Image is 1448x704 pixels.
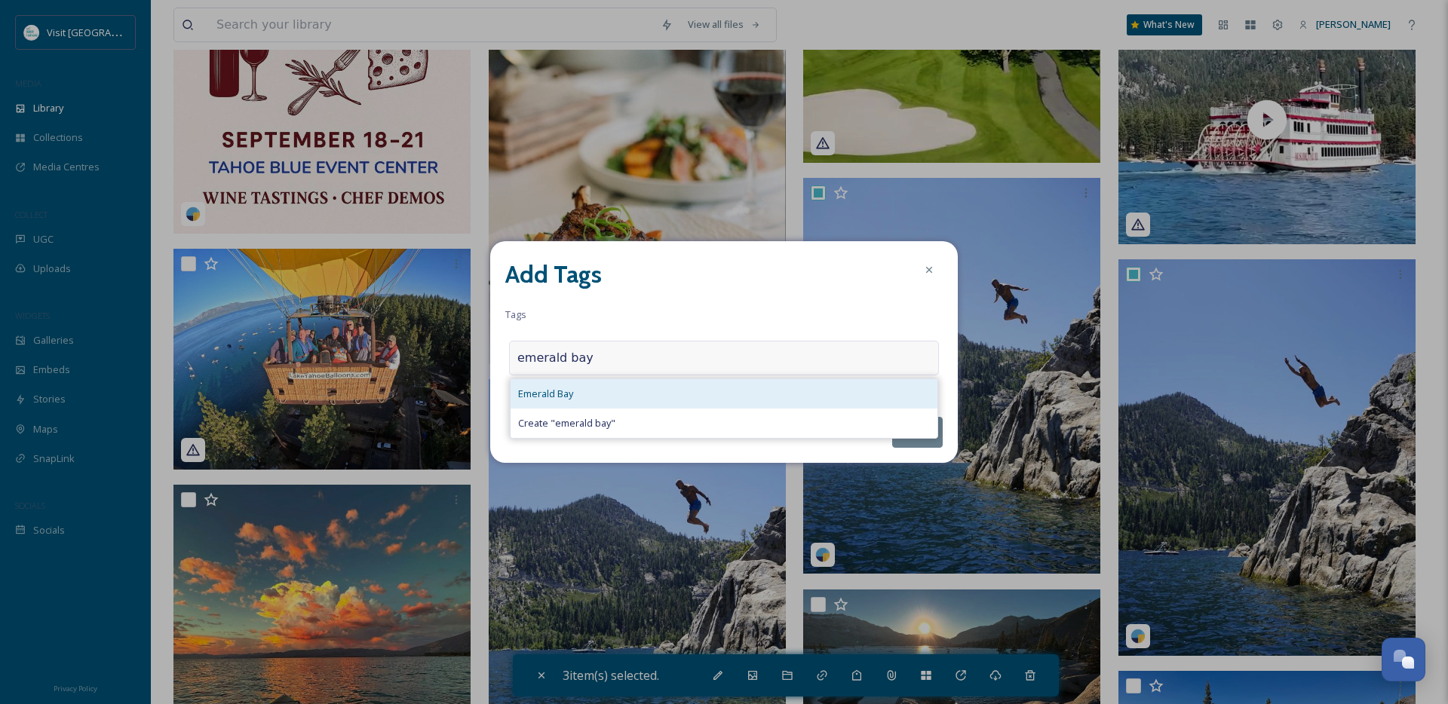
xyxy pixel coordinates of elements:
span: Tags [505,308,526,322]
input: Type your tags here [517,349,668,367]
h2: Add Tags [505,256,602,292]
span: Create " emerald bay " [518,416,615,430]
button: Open Chat [1382,638,1425,681]
span: Emerald Bay [518,387,573,401]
